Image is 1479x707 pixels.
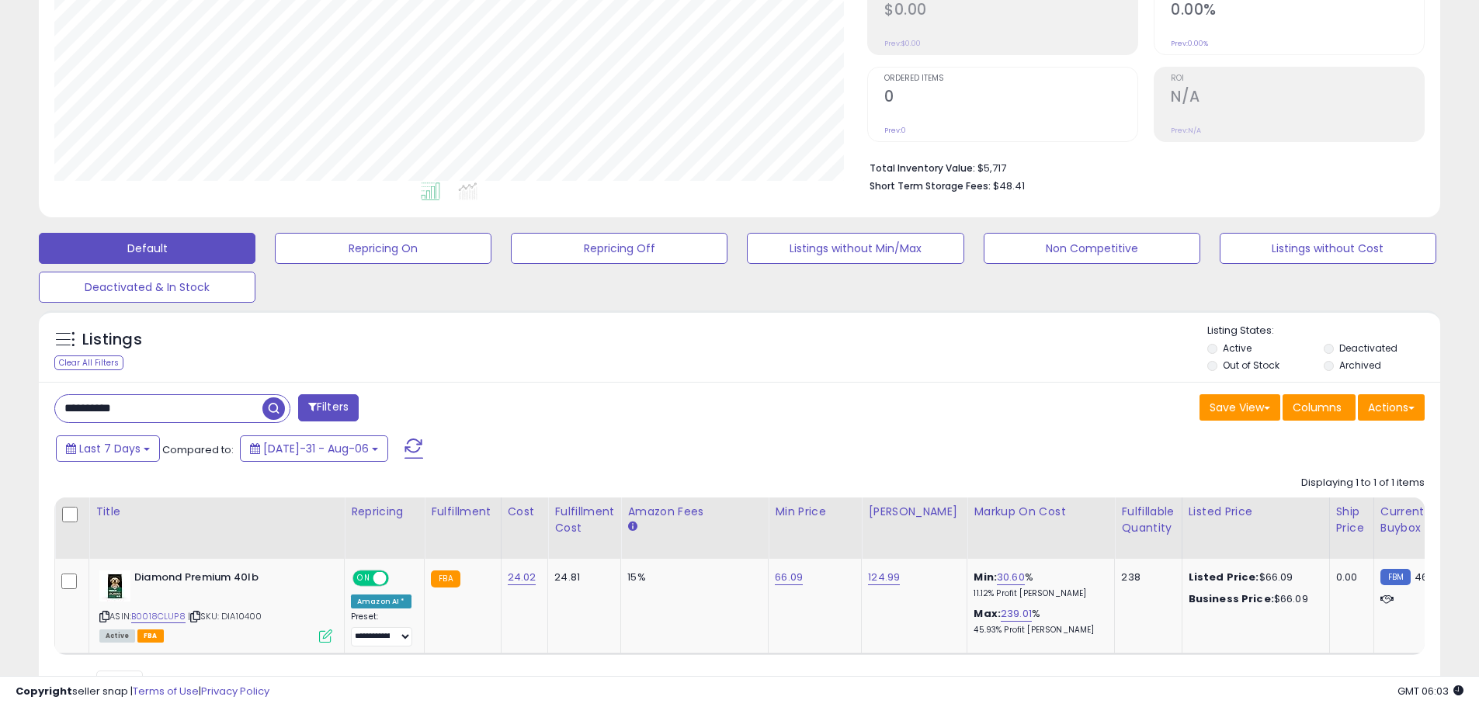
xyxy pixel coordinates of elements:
button: Save View [1200,394,1280,421]
div: Listed Price [1189,504,1323,520]
p: 11.12% Profit [PERSON_NAME] [974,588,1102,599]
a: B0018CLUP8 [131,610,186,623]
div: 0.00 [1336,570,1362,584]
div: Ship Price [1336,504,1367,536]
div: Amazon Fees [627,504,762,520]
button: Listings without Cost [1220,233,1436,264]
b: Short Term Storage Fees: [870,179,991,192]
a: Terms of Use [133,684,199,698]
div: Preset: [351,612,412,646]
b: Min: [974,570,997,584]
small: Amazon Fees. [627,520,637,534]
span: Columns [1293,400,1342,415]
div: Repricing [351,504,418,520]
button: Default [39,233,255,264]
img: 41jJTNkyHlL._SL40_.jpg [99,570,130,601]
span: OFF [387,572,411,585]
a: 124.99 [868,570,900,585]
span: [DATE]-31 - Aug-06 [263,441,369,456]
h2: 0.00% [1171,1,1424,22]
p: 45.93% Profit [PERSON_NAME] [974,625,1102,636]
button: Repricing Off [511,233,727,264]
button: Filters [298,394,359,421]
a: Privacy Policy [201,684,269,698]
label: Active [1223,341,1252,355]
small: Prev: N/A [1171,126,1201,135]
b: Listed Price: [1189,570,1259,584]
div: Markup on Cost [974,504,1108,520]
div: Cost [508,504,542,520]
div: Current Buybox Price [1380,504,1460,536]
a: 66.09 [775,570,803,585]
div: % [974,607,1102,636]
button: Non Competitive [984,233,1200,264]
div: % [974,570,1102,599]
span: $48.41 [993,178,1025,193]
div: 24.81 [554,570,609,584]
div: Fulfillment [431,504,494,520]
small: FBA [431,570,460,587]
div: [PERSON_NAME] [868,504,960,520]
div: $66.09 [1189,592,1318,606]
a: 239.01 [1001,606,1032,622]
span: Compared to: [162,442,234,457]
div: Displaying 1 to 1 of 1 items [1301,476,1425,490]
div: Clear All Filters [54,355,123,370]
span: 46.99 [1415,570,1443,584]
b: Business Price: [1189,591,1274,606]
div: Title [95,504,338,520]
div: 15% [627,570,756,584]
a: 24.02 [508,570,536,585]
div: Fulfillable Quantity [1121,504,1175,536]
li: $5,717 [870,158,1413,176]
span: ROI [1171,75,1424,83]
label: Archived [1339,359,1381,372]
div: Min Price [775,504,855,520]
span: Last 7 Days [79,441,141,456]
h5: Listings [82,329,142,351]
span: FBA [137,629,164,643]
h2: 0 [884,88,1137,109]
button: Listings without Min/Max [747,233,963,264]
div: Fulfillment Cost [554,504,614,536]
button: [DATE]-31 - Aug-06 [240,435,388,462]
button: Deactivated & In Stock [39,272,255,303]
span: 2025-08-14 06:03 GMT [1397,684,1463,698]
b: Diamond Premium 40lb [134,570,323,589]
small: Prev: $0.00 [884,39,921,48]
span: | SKU: DIA10400 [188,610,262,622]
div: seller snap | | [16,684,269,699]
small: FBM [1380,569,1411,585]
small: Prev: 0 [884,126,906,135]
b: Total Inventory Value: [870,161,975,175]
div: $66.09 [1189,570,1318,584]
button: Actions [1358,394,1425,421]
a: 30.60 [997,570,1025,585]
p: Listing States: [1207,324,1440,338]
label: Deactivated [1339,341,1397,355]
span: Ordered Items [884,75,1137,83]
label: Out of Stock [1223,359,1279,372]
span: ON [354,572,373,585]
strong: Copyright [16,684,72,698]
div: Amazon AI * [351,594,411,608]
span: Show: entries [66,675,178,690]
h2: $0.00 [884,1,1137,22]
button: Repricing On [275,233,491,264]
h2: N/A [1171,88,1424,109]
button: Last 7 Days [56,435,160,462]
button: Columns [1283,394,1356,421]
th: The percentage added to the cost of goods (COGS) that forms the calculator for Min & Max prices. [967,497,1115,559]
span: All listings currently available for purchase on Amazon [99,629,135,643]
small: Prev: 0.00% [1171,39,1208,48]
b: Max: [974,606,1001,621]
div: 238 [1121,570,1169,584]
div: ASIN: [99,570,332,641]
